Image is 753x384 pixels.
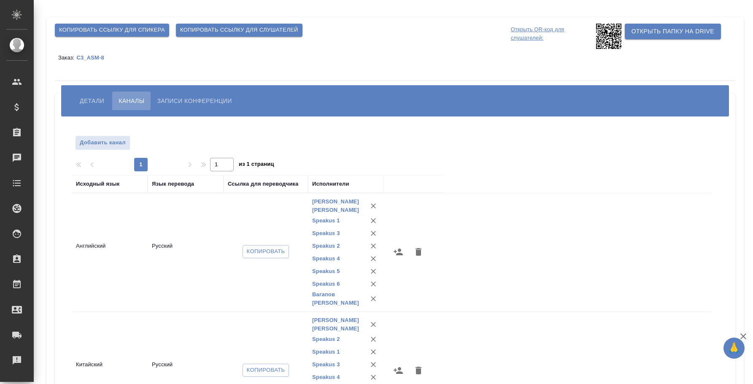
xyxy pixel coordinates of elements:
[80,96,104,106] span: Детали
[312,255,340,262] a: Speakus 4
[367,358,380,371] button: Удалить
[511,24,594,49] p: Открыть QR-код для слушателей:
[312,268,340,274] a: Speakus 5
[148,238,224,267] td: Русский
[367,240,380,252] button: Удалить
[312,291,359,306] a: Вагапов [PERSON_NAME]
[76,54,110,61] a: C3_ASM-8
[243,245,289,258] button: Копировать
[80,138,126,148] span: Добавить канал
[243,364,289,377] button: Копировать
[312,349,340,355] a: Speakus 1
[75,135,130,150] button: Добавить канал
[239,159,274,171] span: из 1 страниц
[723,338,745,359] button: 🙏
[367,292,380,305] button: Удалить
[247,247,285,257] span: Копировать
[625,24,721,39] button: Открыть папку на Drive
[180,25,298,35] span: Копировать ссылку для слушателей
[388,242,408,262] button: Назначить исполнителей
[247,365,285,375] span: Копировать
[367,200,380,212] button: Удалить
[228,180,298,188] div: Ссылка для переводчика
[312,361,340,368] a: Speakus 3
[367,318,380,331] button: Удалить
[119,96,144,106] span: Каналы
[632,26,714,37] span: Открыть папку на Drive
[152,180,194,188] div: Язык перевода
[312,243,340,249] a: Speakus 2
[312,336,340,342] a: Speakus 2
[59,25,165,35] span: Копировать ссылку для спикера
[176,24,302,37] button: Копировать ссылку для слушателей
[367,265,380,278] button: Удалить
[367,346,380,358] button: Удалить
[58,54,76,61] p: Заказ:
[157,96,232,106] span: Записи конференции
[312,230,340,236] a: Speakus 3
[367,227,380,240] button: Удалить
[55,24,169,37] button: Копировать ссылку для спикера
[312,281,340,287] a: Speakus 6
[727,339,741,357] span: 🙏
[76,180,119,188] div: Исходный язык
[367,371,380,384] button: Удалить
[312,374,340,380] a: Speakus 4
[367,252,380,265] button: Удалить
[312,217,340,224] a: Speakus 1
[312,198,359,213] a: [PERSON_NAME] [PERSON_NAME]
[408,360,429,381] button: Удалить канал
[367,214,380,227] button: Удалить
[72,238,148,267] td: Английский
[388,360,408,381] button: Назначить исполнителей
[408,242,429,262] button: Удалить канал
[367,333,380,346] button: Удалить
[312,317,359,332] a: [PERSON_NAME] [PERSON_NAME]
[312,180,349,188] div: Исполнители
[367,278,380,290] button: Удалить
